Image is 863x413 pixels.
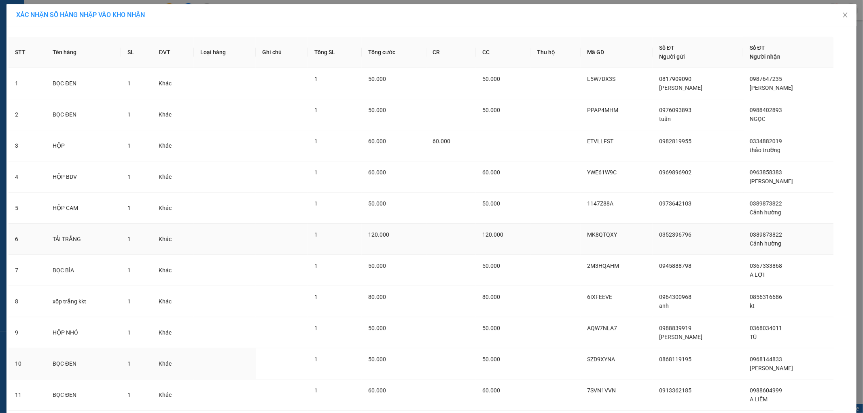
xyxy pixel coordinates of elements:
[750,200,782,207] span: 0389873822
[46,130,121,161] td: HỘP
[8,224,46,255] td: 6
[46,286,121,317] td: xốp trắng kkt
[46,37,121,68] th: Tên hàng
[46,99,121,130] td: BỌC ĐEN
[834,4,857,27] button: Close
[659,76,691,82] span: 0817909090
[482,263,500,269] span: 50.000
[659,356,691,362] span: 0868119195
[842,12,848,18] span: close
[659,231,691,238] span: 0352396796
[587,263,619,269] span: 2M3HQAHM
[46,68,121,99] td: BỌC ĐEN
[587,200,613,207] span: 1147Z88A
[152,286,194,317] td: Khác
[587,294,612,300] span: 6IXFEEVE
[152,317,194,348] td: Khác
[750,387,782,394] span: 0988604999
[127,392,131,398] span: 1
[152,224,194,255] td: Khác
[152,130,194,161] td: Khác
[587,387,616,394] span: 7SVN1VVN
[8,255,46,286] td: 7
[750,169,782,176] span: 0963858383
[750,231,782,238] span: 0389873822
[127,205,131,211] span: 1
[8,286,46,317] td: 8
[368,200,386,207] span: 50.000
[314,356,318,362] span: 1
[587,138,613,144] span: ETVLLFST
[482,387,500,394] span: 60.000
[368,387,386,394] span: 60.000
[127,329,131,336] span: 1
[127,80,131,87] span: 1
[314,138,318,144] span: 1
[368,325,386,331] span: 50.000
[659,138,691,144] span: 0982819955
[16,11,145,19] span: XÁC NHẬN SỐ HÀNG NHẬP VÀO KHO NHẬN
[587,169,617,176] span: YWE61W9C
[8,161,46,193] td: 4
[482,169,500,176] span: 60.000
[152,379,194,411] td: Khác
[152,348,194,379] td: Khác
[750,294,782,300] span: 0856316686
[482,107,500,113] span: 50.000
[127,298,131,305] span: 1
[482,200,500,207] span: 50.000
[152,161,194,193] td: Khác
[127,174,131,180] span: 1
[368,231,389,238] span: 120.000
[127,142,131,149] span: 1
[8,68,46,99] td: 1
[581,37,653,68] th: Mã GD
[8,130,46,161] td: 3
[659,294,691,300] span: 0964300968
[750,76,782,82] span: 0987647235
[314,76,318,82] span: 1
[152,193,194,224] td: Khác
[8,193,46,224] td: 5
[750,178,793,184] span: [PERSON_NAME]
[314,263,318,269] span: 1
[8,317,46,348] td: 9
[659,200,691,207] span: 0973642103
[482,325,500,331] span: 50.000
[659,325,691,331] span: 0988839919
[659,53,685,60] span: Người gửi
[426,37,476,68] th: CR
[127,360,131,367] span: 1
[659,387,691,394] span: 0913362185
[314,231,318,238] span: 1
[152,68,194,99] td: Khác
[8,379,46,411] td: 11
[152,255,194,286] td: Khác
[46,193,121,224] td: HỘP CAM
[587,325,617,331] span: AQW7NLA7
[750,44,765,51] span: Số ĐT
[587,107,618,113] span: PPAP4MHM
[750,334,757,340] span: TÚ
[482,356,500,362] span: 50.000
[587,231,617,238] span: MK8QTQXY
[750,85,793,91] span: [PERSON_NAME]
[46,348,121,379] td: BỌC ĐEN
[8,99,46,130] td: 2
[750,240,781,247] span: Cảnh hường
[46,224,121,255] td: TẢI TRẮNG
[152,37,194,68] th: ĐVT
[368,294,386,300] span: 80.000
[750,116,765,122] span: NGỌC
[194,37,256,68] th: Loại hàng
[659,334,702,340] span: [PERSON_NAME]
[46,317,121,348] td: HỘP NHỎ
[659,263,691,269] span: 0945888798
[482,76,500,82] span: 50.000
[750,138,782,144] span: 0334882019
[46,161,121,193] td: HỘP BDV
[587,356,615,362] span: SZD9XYNA
[127,111,131,118] span: 1
[314,107,318,113] span: 1
[368,263,386,269] span: 50.000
